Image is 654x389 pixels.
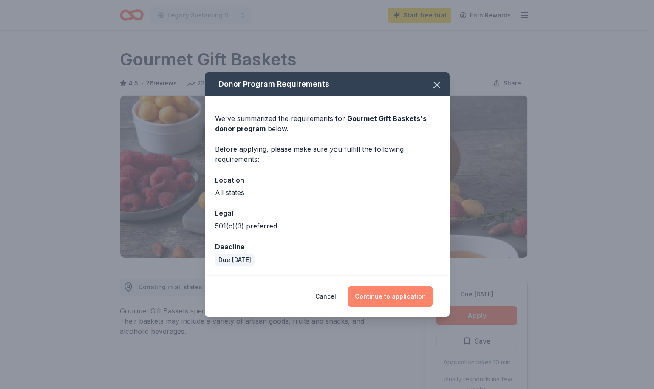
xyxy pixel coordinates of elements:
[215,144,439,164] div: Before applying, please make sure you fulfill the following requirements:
[215,241,439,252] div: Deadline
[215,175,439,186] div: Location
[348,286,433,307] button: Continue to application
[215,208,439,219] div: Legal
[215,221,439,231] div: 501(c)(3) preferred
[215,254,255,266] div: Due [DATE]
[215,113,439,134] div: We've summarized the requirements for below.
[315,286,336,307] button: Cancel
[205,72,450,96] div: Donor Program Requirements
[215,187,439,197] div: All states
